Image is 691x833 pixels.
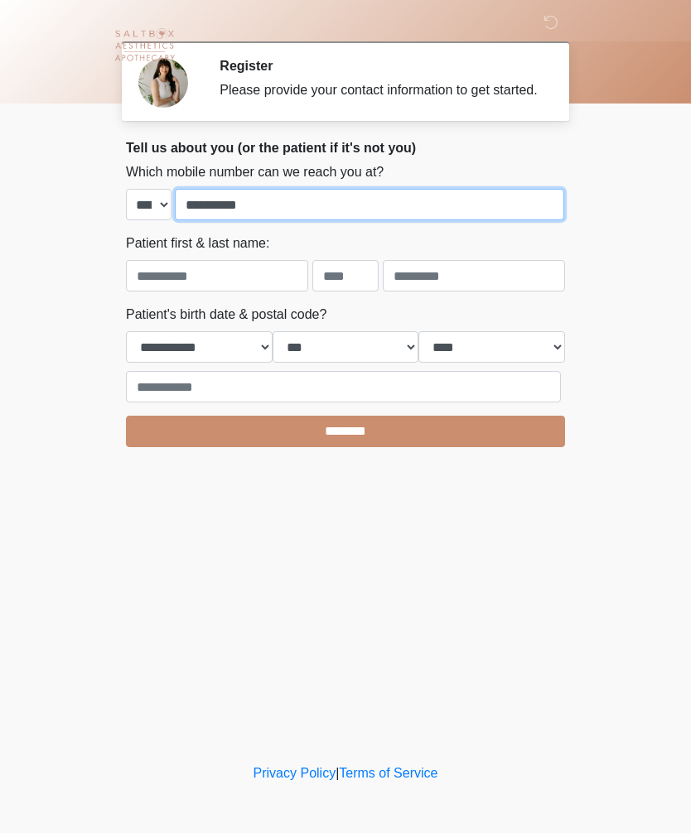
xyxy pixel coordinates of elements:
label: Patient first & last name: [126,234,269,253]
a: Privacy Policy [254,766,336,780]
a: | [336,766,339,780]
img: Saltbox Aesthetics Logo [109,12,180,83]
label: Patient's birth date & postal code? [126,305,326,325]
label: Which mobile number can we reach you at? [126,162,384,182]
a: Terms of Service [339,766,437,780]
h2: Tell us about you (or the patient if it's not you) [126,140,565,156]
